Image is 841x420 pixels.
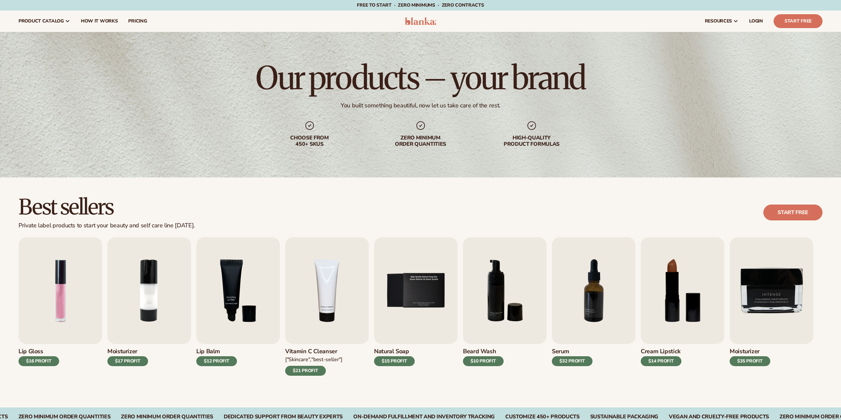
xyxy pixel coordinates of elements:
a: 6 / 9 [463,237,547,376]
a: 7 / 9 [552,237,635,376]
a: Start free [763,205,822,220]
h3: Beard Wash [463,348,504,355]
a: 1 / 9 [19,237,102,376]
a: pricing [123,11,152,32]
a: How It Works [76,11,123,32]
span: product catalog [19,19,64,24]
div: $21 PROFIT [285,366,326,376]
div: VEGAN AND CRUELTY-FREE PRODUCTS [669,414,769,420]
div: Dedicated Support From Beauty Experts [224,414,343,420]
a: 5 / 9 [374,237,458,376]
img: logo [405,17,436,25]
div: High-quality product formulas [489,135,574,147]
h3: Lip Gloss [19,348,59,355]
a: 3 / 9 [196,237,280,376]
div: $16 PROFIT [19,356,59,366]
div: Choose from 450+ Skus [267,135,352,147]
span: pricing [128,19,147,24]
div: Zero minimum order quantities [378,135,463,147]
div: $32 PROFIT [552,356,593,366]
h2: Best sellers [19,196,195,218]
a: product catalog [13,11,76,32]
div: $12 PROFIT [196,356,237,366]
div: You built something beautiful, now let us take care of the rest. [341,102,500,109]
h3: Moisturizer [730,348,770,355]
h1: Our products – your brand [256,62,585,94]
span: LOGIN [749,19,763,24]
h3: Lip Balm [196,348,237,355]
h3: Natural Soap [374,348,415,355]
div: $14 PROFIT [641,356,681,366]
div: CUSTOMIZE 450+ PRODUCTS [505,414,580,420]
div: ["Skincare","Best-seller"] [285,356,342,363]
h3: Moisturizer [107,348,148,355]
a: 4 / 9 [285,237,369,376]
a: LOGIN [744,11,768,32]
a: 9 / 9 [730,237,813,376]
div: Zero Minimum Order QuantitieS [19,414,111,420]
a: 2 / 9 [107,237,191,376]
a: Start Free [774,14,822,28]
div: Zero Minimum Order QuantitieS [121,414,213,420]
div: Private label products to start your beauty and self care line [DATE]. [19,222,195,229]
span: Free to start · ZERO minimums · ZERO contracts [357,2,484,8]
div: $15 PROFIT [374,356,415,366]
div: SUSTAINABLE PACKAGING [590,414,658,420]
div: On-Demand Fulfillment and Inventory Tracking [353,414,495,420]
div: $35 PROFIT [730,356,770,366]
span: How It Works [81,19,118,24]
a: resources [700,11,744,32]
h3: Serum [552,348,593,355]
h3: Cream Lipstick [641,348,681,355]
h3: Vitamin C Cleanser [285,348,342,355]
span: resources [705,19,732,24]
div: $17 PROFIT [107,356,148,366]
a: 8 / 9 [641,237,724,376]
div: $10 PROFIT [463,356,504,366]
